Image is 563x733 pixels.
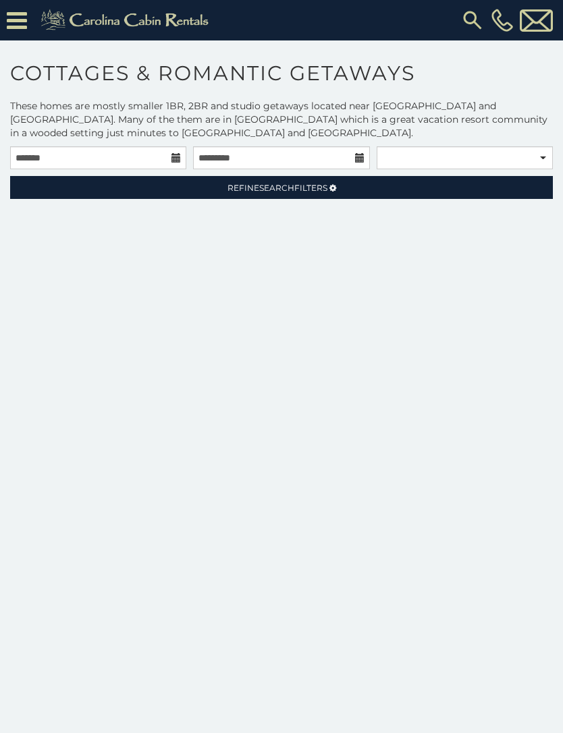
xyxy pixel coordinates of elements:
span: Refine Filters [227,183,327,193]
img: search-regular.svg [460,8,485,32]
a: RefineSearchFilters [10,176,553,199]
a: [PHONE_NUMBER] [488,9,516,32]
img: Khaki-logo.png [34,7,220,34]
span: Search [259,183,294,193]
